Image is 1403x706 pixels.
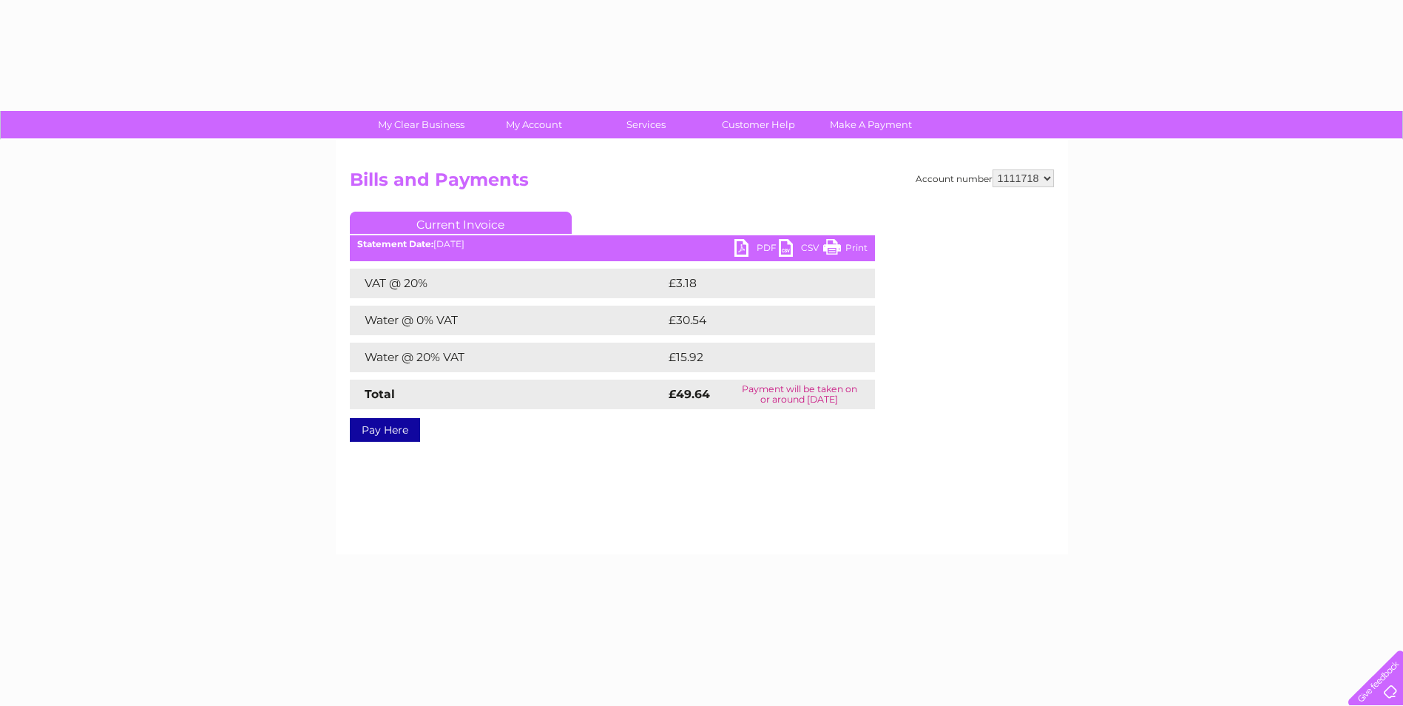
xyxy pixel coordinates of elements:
[779,239,823,260] a: CSV
[350,306,665,335] td: Water @ 0% VAT
[365,387,395,401] strong: Total
[350,343,665,372] td: Water @ 20% VAT
[665,306,845,335] td: £30.54
[697,111,819,138] a: Customer Help
[823,239,868,260] a: Print
[916,169,1054,187] div: Account number
[724,380,874,409] td: Payment will be taken on or around [DATE]
[360,111,482,138] a: My Clear Business
[810,111,932,138] a: Make A Payment
[350,239,875,249] div: [DATE]
[350,269,665,298] td: VAT @ 20%
[357,238,433,249] b: Statement Date:
[350,169,1054,198] h2: Bills and Payments
[350,212,572,234] a: Current Invoice
[734,239,779,260] a: PDF
[350,418,420,442] a: Pay Here
[665,269,839,298] td: £3.18
[665,343,844,372] td: £15.92
[585,111,707,138] a: Services
[473,111,595,138] a: My Account
[669,387,710,401] strong: £49.64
